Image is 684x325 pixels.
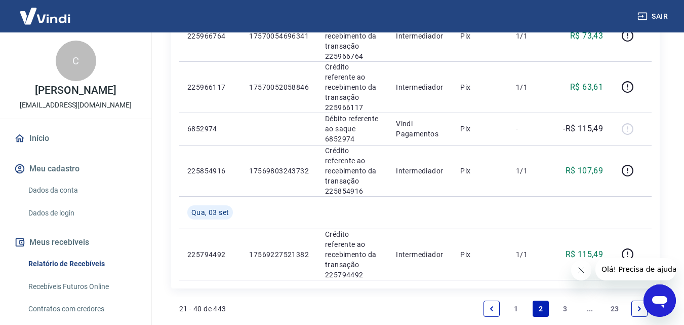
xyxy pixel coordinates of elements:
[249,249,309,260] p: 17569227521382
[396,166,444,176] p: Intermediador
[12,127,139,150] a: Início
[595,258,676,280] iframe: Mensagem da empresa
[571,260,591,280] iframe: Fechar mensagem
[566,248,603,261] p: R$ 115,49
[479,297,652,321] ul: Pagination
[516,124,546,134] p: -
[35,85,116,96] p: [PERSON_NAME]
[187,124,233,134] p: 6852974
[249,31,309,41] p: 17570054696341
[12,231,139,254] button: Meus recebíveis
[566,165,603,177] p: R$ 107,69
[24,276,139,297] a: Recebíveis Futuros Online
[249,166,309,176] p: 17569803243732
[643,284,676,317] iframe: Botão para abrir a janela de mensagens
[516,82,546,92] p: 1/1
[325,114,380,144] p: Débito referente ao saque 6852974
[396,82,444,92] p: Intermediador
[516,166,546,176] p: 1/1
[187,166,233,176] p: 225854916
[396,31,444,41] p: Intermediador
[24,299,139,319] a: Contratos com credores
[20,100,132,111] p: [EMAIL_ADDRESS][DOMAIN_NAME]
[460,124,500,134] p: Pix
[187,82,233,92] p: 225966117
[6,7,85,15] span: Olá! Precisa de ajuda?
[635,7,672,26] button: Sair
[570,81,603,93] p: R$ 63,61
[607,301,623,317] a: Page 23
[396,249,444,260] p: Intermediador
[484,301,500,317] a: Previous page
[325,62,380,113] p: Crédito referente ao recebimento da transação 225966117
[582,301,598,317] a: Jump forward
[563,123,603,135] p: -R$ 115,49
[24,254,139,274] a: Relatório de Recebíveis
[508,301,525,317] a: Page 1
[179,304,226,314] p: 21 - 40 de 443
[12,158,139,180] button: Meu cadastro
[533,301,549,317] a: Page 2 is your current page
[631,301,648,317] a: Next page
[325,146,380,196] p: Crédito referente ao recebimento da transação 225854916
[24,203,139,224] a: Dados de login
[460,166,500,176] p: Pix
[396,119,444,139] p: Vindi Pagamentos
[516,31,546,41] p: 1/1
[187,31,233,41] p: 225966764
[570,30,603,42] p: R$ 73,43
[325,11,380,61] p: Crédito referente ao recebimento da transação 225966764
[24,180,139,201] a: Dados da conta
[56,41,96,81] div: C
[460,31,500,41] p: Pix
[516,249,546,260] p: 1/1
[187,249,233,260] p: 225794492
[460,249,500,260] p: Pix
[460,82,500,92] p: Pix
[325,229,380,280] p: Crédito referente ao recebimento da transação 225794492
[12,1,78,31] img: Vindi
[249,82,309,92] p: 17570052058846
[191,207,229,218] span: Qua, 03 set
[557,301,574,317] a: Page 3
